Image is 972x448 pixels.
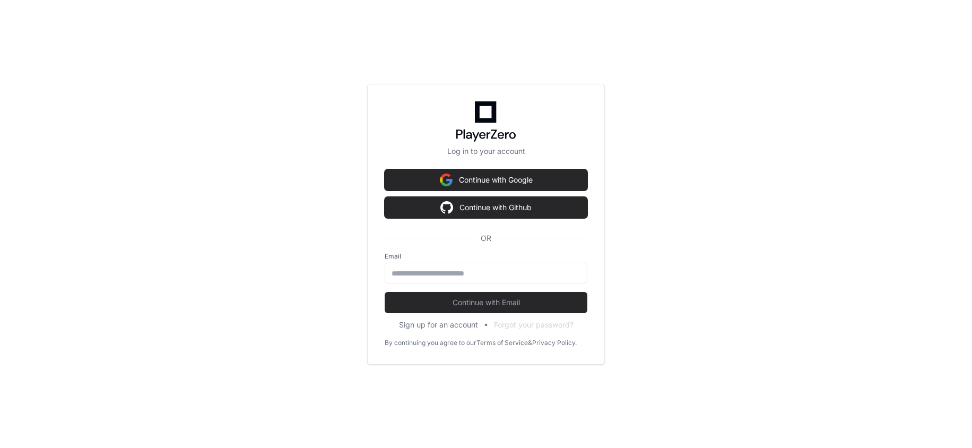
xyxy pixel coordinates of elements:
label: Email [385,252,587,261]
div: By continuing you agree to our [385,339,476,347]
button: Continue with Email [385,292,587,313]
span: Continue with Email [385,297,587,308]
button: Sign up for an account [399,320,478,330]
p: Log in to your account [385,146,587,157]
img: Sign in with google [440,169,453,191]
button: Forgot your password? [494,320,574,330]
img: Sign in with google [440,197,453,218]
div: & [528,339,532,347]
span: OR [476,233,496,244]
a: Terms of Service [476,339,528,347]
button: Continue with Google [385,169,587,191]
a: Privacy Policy. [532,339,577,347]
button: Continue with Github [385,197,587,218]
